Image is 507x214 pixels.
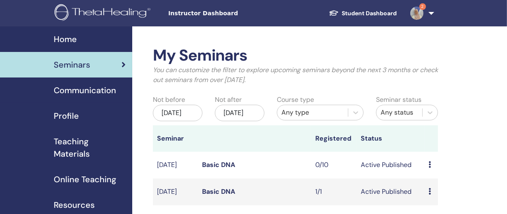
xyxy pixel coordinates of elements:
div: [DATE] [153,105,202,121]
td: 1/1 [311,179,357,205]
div: Any status [381,108,418,118]
label: Not after [215,95,242,105]
a: Student Dashboard [322,6,404,21]
span: Instructor Dashboard [168,9,292,18]
label: Not before [153,95,185,105]
td: 0/10 [311,152,357,179]
img: graduation-cap-white.svg [329,9,339,16]
div: [DATE] [215,105,264,121]
span: Profile [54,110,79,122]
label: Seminar status [376,95,421,105]
th: Registered [311,125,357,152]
span: Teaching Materials [54,135,126,160]
h2: My Seminars [153,46,438,65]
span: Resources [54,199,95,211]
div: Any type [281,108,344,118]
p: You can customize the filter to explore upcoming seminars beyond the next 3 months or check out s... [153,65,438,85]
span: 2 [419,3,426,10]
a: Basic DNA [202,160,236,169]
span: Seminars [54,59,90,71]
span: Communication [54,84,116,96]
th: Status [357,125,424,152]
td: [DATE] [153,152,198,179]
td: Active Published [357,179,424,205]
a: Basic DNA [202,187,236,196]
label: Course type [277,95,314,105]
td: Active Published [357,152,424,179]
img: default.jpg [410,7,424,20]
span: Online Teaching [54,173,116,186]
td: [DATE] [153,179,198,205]
img: logo.png [55,4,153,23]
span: Home [54,33,77,45]
th: Seminar [153,125,198,152]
